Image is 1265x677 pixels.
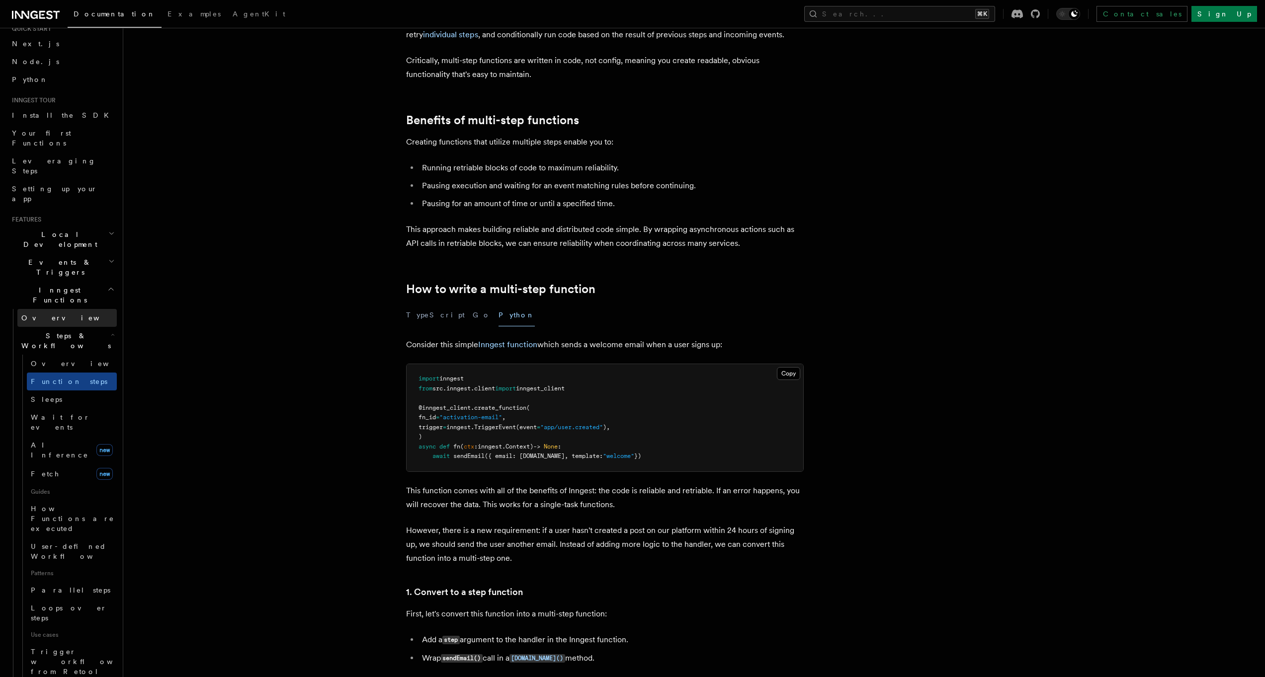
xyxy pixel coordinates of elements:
[502,443,506,450] span: .
[12,40,59,48] span: Next.js
[432,385,443,392] span: src
[12,58,59,66] span: Node.js
[8,106,117,124] a: Install the SDK
[27,373,117,390] a: Function steps
[68,3,162,28] a: Documentation
[634,452,641,459] span: })
[31,360,133,368] span: Overview
[419,197,804,211] li: Pausing for an amount of time or until a specified time.
[436,414,439,421] span: =
[406,223,804,250] p: This approach makes building reliable and distributed code simple. By wrapping asynchronous actio...
[406,338,804,352] p: Consider this simple which sends a welcome email when a user signs up:
[74,10,156,18] span: Documentation
[31,648,140,676] span: Trigger workflows from Retool
[27,408,117,436] a: Wait for events
[1056,8,1080,20] button: Toggle dark mode
[27,627,117,643] span: Use cases
[27,484,117,500] span: Guides
[8,285,107,305] span: Inngest Functions
[453,443,460,450] span: fn
[27,390,117,408] a: Sleeps
[31,505,114,532] span: How Functions are executed
[419,424,443,431] span: trigger
[443,385,446,392] span: .
[8,253,117,281] button: Events & Triggers
[31,542,120,560] span: User-defined Workflows
[603,424,610,431] span: ),
[464,443,474,450] span: ctx
[96,468,113,480] span: new
[21,314,124,322] span: Overview
[8,257,108,277] span: Events & Triggers
[419,179,804,193] li: Pausing execution and waiting for an event matching rules before continuing.
[478,443,502,450] span: inngest
[8,229,108,249] span: Local Development
[537,424,540,431] span: =
[227,3,291,27] a: AgentKit
[474,385,495,392] span: client
[474,404,526,411] span: create_function
[499,304,535,326] button: Python
[443,424,446,431] span: =
[12,185,97,203] span: Setting up your app
[485,452,603,459] span: ({ email: [DOMAIN_NAME], template:
[419,433,422,440] span: )
[17,327,117,355] button: Steps & Workflows
[12,129,71,147] span: Your first Functions
[8,53,117,71] a: Node.js
[8,35,117,53] a: Next.js
[516,424,537,431] span: (event
[31,441,88,459] span: AI Inference
[471,385,474,392] span: .
[406,282,595,296] a: How to write a multi-step function
[8,152,117,180] a: Leveraging Steps
[168,10,221,18] span: Examples
[419,375,439,382] span: import
[31,395,62,403] span: Sleeps
[544,443,558,450] span: None
[27,581,117,599] a: Parallel steps
[406,484,804,512] p: This function comes with all of the benefits of Inngest: the code is reliable and retriable. If a...
[603,452,634,459] span: "welcome"
[27,565,117,581] span: Patterns
[406,585,523,599] a: 1. Convert to a step function
[8,226,117,253] button: Local Development
[446,385,471,392] span: inngest
[441,654,483,663] code: sendEmail()
[509,654,565,663] code: [DOMAIN_NAME]()
[1191,6,1257,22] a: Sign Up
[533,443,540,450] span: ->
[27,436,117,464] a: AI Inferencenew
[8,124,117,152] a: Your first Functions
[12,157,96,175] span: Leveraging Steps
[453,452,485,459] span: sendEmail
[406,54,804,81] p: Critically, multi-step functions are written in code, not config, meaning you create readable, ob...
[8,216,41,224] span: Features
[31,586,110,594] span: Parallel steps
[439,414,502,421] span: "activation-email"
[502,414,506,421] span: ,
[1096,6,1187,22] a: Contact sales
[423,30,478,39] a: individual steps
[419,385,432,392] span: from
[27,500,117,537] a: How Functions are executed
[419,404,471,411] span: @inngest_client
[31,470,60,478] span: Fetch
[12,75,48,83] span: Python
[27,355,117,373] a: Overview
[406,113,579,127] a: Benefits of multi-step functions
[8,180,117,208] a: Setting up your app
[439,375,464,382] span: inngest
[27,464,117,484] a: Fetchnew
[27,537,117,565] a: User-defined Workflows
[516,385,565,392] span: inngest_client
[474,424,516,431] span: TriggerEvent
[495,385,516,392] span: import
[509,653,565,663] a: [DOMAIN_NAME]()
[8,96,56,104] span: Inngest tour
[31,604,107,622] span: Loops over steps
[777,367,800,380] button: Copy
[540,424,603,431] span: "app/user.created"
[406,135,804,149] p: Creating functions that utilize multiple steps enable you to:
[526,404,530,411] span: (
